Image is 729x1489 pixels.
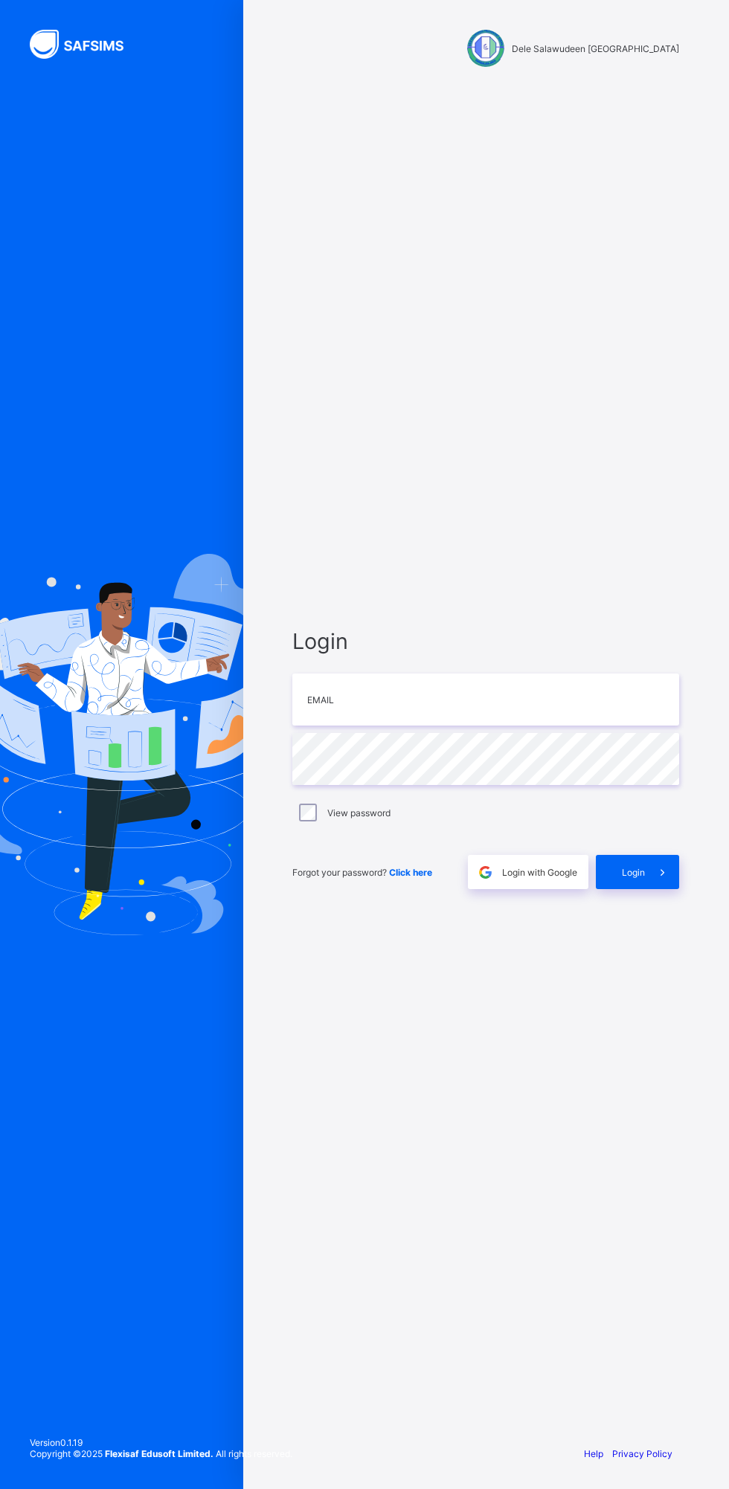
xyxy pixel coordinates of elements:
[327,807,391,818] label: View password
[30,30,141,59] img: SAFSIMS Logo
[584,1448,603,1459] a: Help
[502,867,577,878] span: Login with Google
[292,628,679,654] span: Login
[512,43,679,54] span: Dele Salawudeen [GEOGRAPHIC_DATA]
[30,1437,292,1448] span: Version 0.1.19
[477,864,494,881] img: google.396cfc9801f0270233282035f929180a.svg
[105,1448,213,1459] strong: Flexisaf Edusoft Limited.
[622,867,645,878] span: Login
[612,1448,672,1459] a: Privacy Policy
[30,1448,292,1459] span: Copyright © 2025 All rights reserved.
[389,867,432,878] a: Click here
[292,867,432,878] span: Forgot your password?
